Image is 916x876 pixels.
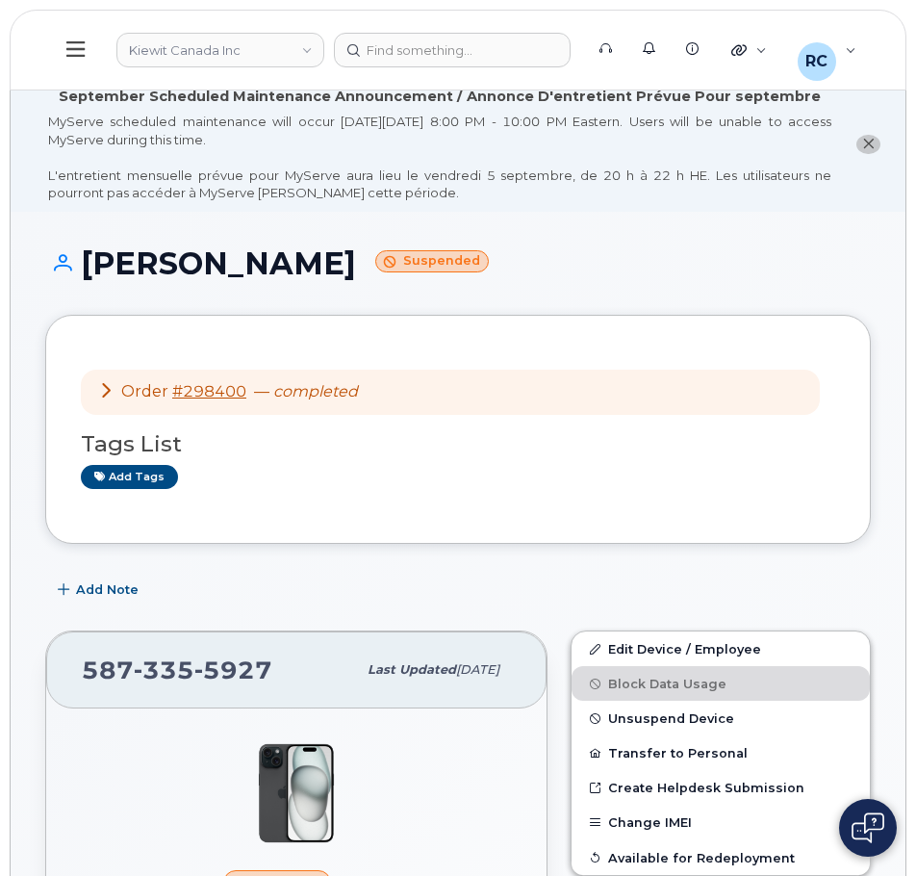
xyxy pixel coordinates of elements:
img: Open chat [852,812,884,843]
div: MyServe scheduled maintenance will occur [DATE][DATE] 8:00 PM - 10:00 PM Eastern. Users will be u... [48,113,831,202]
a: Edit Device / Employee [572,631,870,666]
small: Suspended [375,250,489,272]
button: close notification [856,135,880,155]
a: Add tags [81,465,178,489]
span: Unsuspend Device [608,711,734,726]
span: — [254,382,358,400]
span: [DATE] [456,662,499,677]
button: Unsuspend Device [572,701,870,735]
button: Block Data Usage [572,666,870,701]
span: 587 [82,656,272,684]
a: Create Helpdesk Submission [572,770,870,805]
button: Change IMEI [572,805,870,839]
button: Add Note [45,573,155,607]
img: iPhone_15_Black.png [239,735,354,851]
span: Add Note [76,580,139,599]
a: #298400 [172,382,246,400]
em: completed [273,382,358,400]
span: 335 [134,656,194,684]
button: Available for Redeployment [572,840,870,875]
span: 5927 [194,656,272,684]
h3: Tags List [81,432,835,456]
div: September Scheduled Maintenance Announcement / Annonce D'entretient Prévue Pour septembre [59,87,821,107]
span: Order [121,382,168,400]
button: Transfer to Personal [572,735,870,770]
h1: [PERSON_NAME] [45,246,871,280]
span: Last updated [368,662,456,677]
span: Available for Redeployment [608,850,795,864]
